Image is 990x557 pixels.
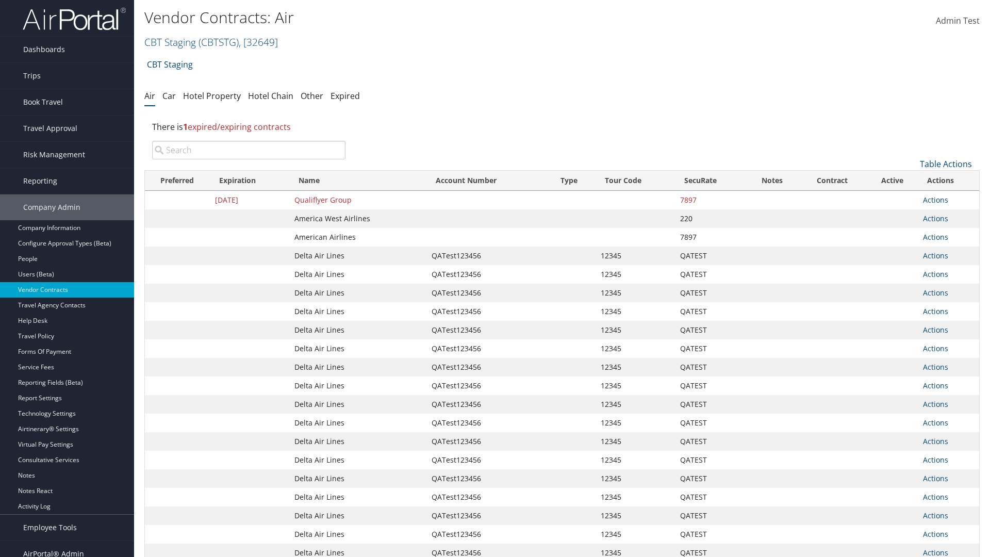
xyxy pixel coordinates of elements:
[675,321,747,339] td: QATEST
[923,436,948,446] a: Actions
[144,113,980,141] div: There is
[426,506,551,525] td: QATest123456
[596,488,675,506] td: 12345
[923,232,948,242] a: Actions
[426,469,551,488] td: QATest123456
[923,343,948,353] a: Actions
[183,121,291,133] span: expired/expiring contracts
[936,15,980,26] span: Admin Test
[675,488,747,506] td: QATEST
[936,5,980,37] a: Admin Test
[23,89,63,115] span: Book Travel
[923,251,948,260] a: Actions
[747,171,798,191] th: Notes: activate to sort column ascending
[426,339,551,358] td: QATest123456
[289,506,426,525] td: Delta Air Lines
[923,492,948,502] a: Actions
[331,90,360,102] a: Expired
[289,358,426,376] td: Delta Air Lines
[426,247,551,265] td: QATest123456
[596,395,675,414] td: 12345
[675,265,747,284] td: QATEST
[596,376,675,395] td: 12345
[289,488,426,506] td: Delta Air Lines
[23,7,126,31] img: airportal-logo.png
[675,228,747,247] td: 7897
[596,525,675,544] td: 12345
[923,325,948,335] a: Actions
[23,142,85,168] span: Risk Management
[923,473,948,483] a: Actions
[183,90,241,102] a: Hotel Property
[426,376,551,395] td: QATest123456
[675,432,747,451] td: QATEST
[289,228,426,247] td: American Airlines
[199,35,239,49] span: ( CBTSTG )
[923,399,948,409] a: Actions
[596,469,675,488] td: 12345
[210,191,289,209] td: [DATE]
[23,168,57,194] span: Reporting
[675,339,747,358] td: QATEST
[867,171,917,191] th: Active: activate to sort column ascending
[23,194,80,220] span: Company Admin
[923,381,948,390] a: Actions
[596,432,675,451] td: 12345
[152,141,345,159] input: Search
[239,35,278,49] span: , [ 32649 ]
[144,90,155,102] a: Air
[147,54,193,75] a: CBT Staging
[289,284,426,302] td: Delta Air Lines
[596,506,675,525] td: 12345
[551,171,596,191] th: Type: activate to sort column ascending
[923,511,948,520] a: Actions
[675,171,747,191] th: SecuRate: activate to sort column ascending
[289,525,426,544] td: Delta Air Lines
[923,529,948,539] a: Actions
[798,171,867,191] th: Contract: activate to sort column ascending
[144,7,701,28] h1: Vendor Contracts: Air
[289,376,426,395] td: Delta Air Lines
[289,191,426,209] td: Qualiflyer Group
[675,451,747,469] td: QATEST
[426,321,551,339] td: QATest123456
[675,358,747,376] td: QATEST
[289,321,426,339] td: Delta Air Lines
[596,339,675,358] td: 12345
[675,284,747,302] td: QATEST
[675,191,747,209] td: 7897
[675,395,747,414] td: QATEST
[923,269,948,279] a: Actions
[301,90,323,102] a: Other
[289,469,426,488] td: Delta Air Lines
[596,321,675,339] td: 12345
[289,432,426,451] td: Delta Air Lines
[596,265,675,284] td: 12345
[596,247,675,265] td: 12345
[675,469,747,488] td: QATEST
[675,506,747,525] td: QATEST
[23,37,65,62] span: Dashboards
[289,414,426,432] td: Delta Air Lines
[144,35,278,49] a: CBT Staging
[596,302,675,321] td: 12345
[289,302,426,321] td: Delta Air Lines
[426,302,551,321] td: QATest123456
[23,63,41,89] span: Trips
[596,171,675,191] th: Tour Code: activate to sort column ascending
[426,432,551,451] td: QATest123456
[162,90,176,102] a: Car
[675,525,747,544] td: QATEST
[210,171,289,191] th: Expiration: activate to sort column descending
[23,515,77,540] span: Employee Tools
[426,395,551,414] td: QATest123456
[426,451,551,469] td: QATest123456
[426,171,551,191] th: Account Number: activate to sort column ascending
[923,195,948,205] a: Actions
[426,525,551,544] td: QATest123456
[289,395,426,414] td: Delta Air Lines
[923,455,948,465] a: Actions
[426,414,551,432] td: QATest123456
[289,451,426,469] td: Delta Air Lines
[183,121,188,133] strong: 1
